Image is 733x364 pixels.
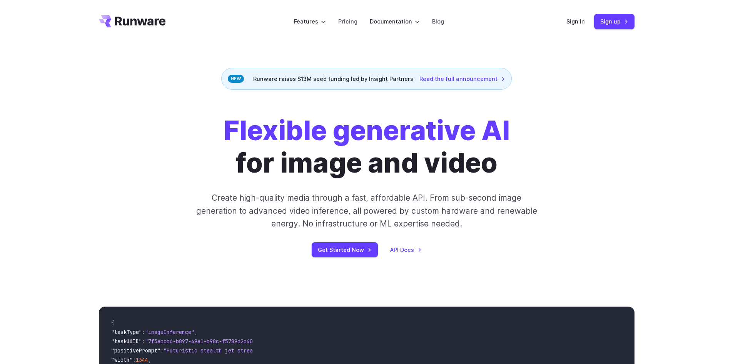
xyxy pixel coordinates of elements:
a: Go to / [99,15,166,27]
span: "taskType" [111,329,142,335]
span: : [133,356,136,363]
span: "positivePrompt" [111,347,160,354]
span: : [142,338,145,345]
a: Blog [432,17,444,26]
span: , [148,356,151,363]
a: Sign up [594,14,634,29]
a: Pricing [338,17,357,26]
h1: for image and video [224,114,510,179]
a: Sign in [566,17,585,26]
span: : [160,347,164,354]
span: "taskUUID" [111,338,142,345]
div: Runware raises $13M seed funding led by Insight Partners [221,68,512,90]
label: Features [294,17,326,26]
span: , [194,329,197,335]
a: Read the full announcement [419,74,505,83]
span: 1344 [136,356,148,363]
a: API Docs [390,245,422,254]
span: "width" [111,356,133,363]
span: "7f3ebcb6-b897-49e1-b98c-f5789d2d40d7" [145,338,262,345]
label: Documentation [370,17,420,26]
span: : [142,329,145,335]
span: "imageInference" [145,329,194,335]
span: { [111,319,114,326]
a: Get Started Now [312,242,378,257]
p: Create high-quality media through a fast, affordable API. From sub-second image generation to adv... [195,191,538,230]
strong: Flexible generative AI [224,114,510,147]
span: "Futuristic stealth jet streaking through a neon-lit cityscape with glowing purple exhaust" [164,347,444,354]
